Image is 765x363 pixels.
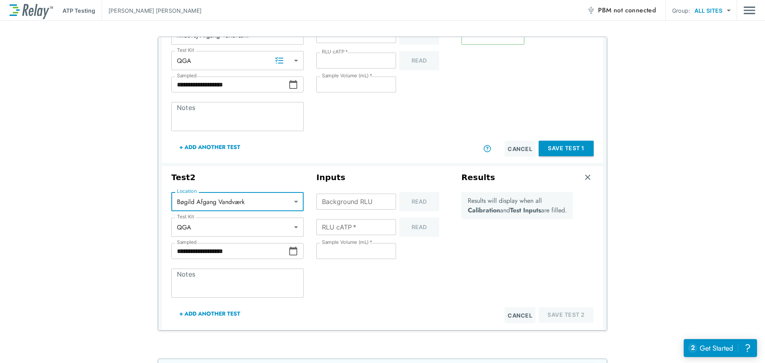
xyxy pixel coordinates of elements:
p: Results will display when all and are filled. [468,196,567,215]
input: Choose date, selected date is Sep 2, 2025 [171,77,288,92]
img: Drawer Icon [743,3,755,18]
p: ATP Testing [63,6,95,15]
button: PBM not connected [584,2,659,18]
label: Test Kit [177,47,194,53]
span: not connected [614,6,656,15]
iframe: Resource center [684,339,757,357]
button: + Add Another Test [171,304,248,323]
div: Bøgild Afgang Vandværk [171,194,304,210]
img: LuminUltra Relay [10,2,53,19]
label: Test Kit [177,214,194,220]
b: Test Inputs [510,206,541,215]
h3: Inputs [316,173,449,182]
h3: Test 2 [171,173,304,182]
img: Offline Icon [587,6,595,14]
input: Choose date, selected date is Sep 2, 2025 [171,243,288,259]
p: [PERSON_NAME] [PERSON_NAME] [108,6,202,15]
img: Remove [584,173,592,181]
label: Sample Volume (mL) [322,239,372,245]
label: Sampled [177,239,197,245]
button: + Add Another Test [171,137,248,157]
button: Save Test 1 [539,141,594,156]
button: Main menu [743,3,755,18]
button: Cancel [504,307,535,323]
p: Group: [672,6,690,15]
h3: Results [461,173,495,182]
label: Sampled [177,73,197,78]
div: QGA [171,219,304,235]
span: PBM [598,5,656,16]
label: Location [177,188,197,194]
div: QGA [171,53,304,69]
label: RLU cATP [322,49,348,55]
label: Sample Volume (mL) [322,73,372,78]
b: Calibration [468,206,500,215]
button: Cancel [504,141,535,157]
